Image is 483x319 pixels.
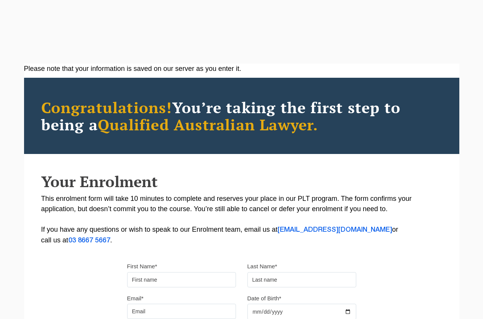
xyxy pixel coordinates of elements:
[127,272,236,287] input: First name
[127,263,157,270] label: First Name*
[247,295,281,302] label: Date of Birth*
[247,263,277,270] label: Last Name*
[41,173,442,190] h2: Your Enrolment
[41,194,442,246] p: This enrolment form will take 10 minutes to complete and reserves your place in our PLT program. ...
[278,227,392,233] a: [EMAIL_ADDRESS][DOMAIN_NAME]
[68,237,110,244] a: 03 8667 5667
[127,295,144,302] label: Email*
[247,272,356,287] input: Last name
[98,114,318,135] span: Qualified Australian Lawyer.
[41,97,172,117] span: Congratulations!
[127,304,236,319] input: Email
[24,64,459,74] div: Please note that your information is saved on our server as you enter it.
[41,99,442,133] h2: You’re taking the first step to being a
